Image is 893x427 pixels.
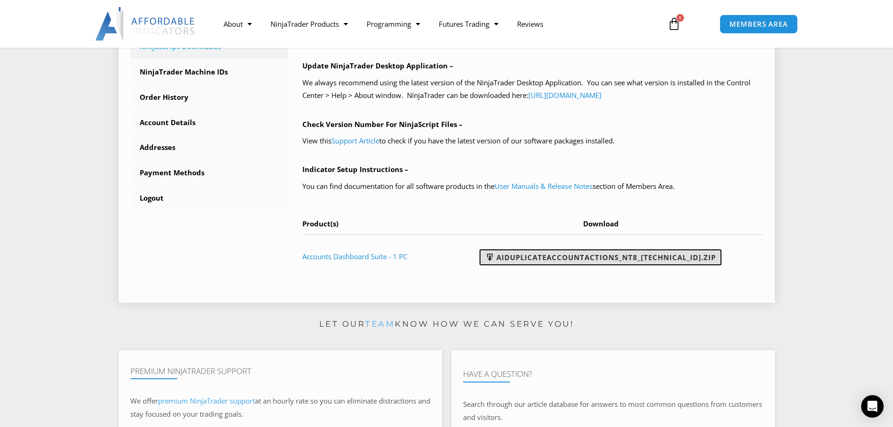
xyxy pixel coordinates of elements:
[261,13,357,35] a: NinjaTrader Products
[583,219,619,228] span: Download
[130,135,289,160] a: Addresses
[463,369,763,379] h4: Have A Question?
[302,219,338,228] span: Product(s)
[480,249,721,265] a: AIDuplicateAccountActions_NT8_[TECHNICAL_ID].zip
[130,186,289,210] a: Logout
[130,111,289,135] a: Account Details
[95,7,196,41] img: LogoAI | Affordable Indicators – NinjaTrader
[130,396,158,405] span: We offer
[429,13,508,35] a: Futures Trading
[528,90,601,100] a: [URL][DOMAIN_NAME]
[463,398,763,424] p: Search through our article database for answers to most common questions from customers and visit...
[861,395,884,418] div: Open Intercom Messenger
[214,13,261,35] a: About
[130,367,430,376] h4: Premium NinjaTrader Support
[495,181,593,191] a: User Manuals & Release Notes
[158,396,255,405] a: premium NinjaTrader support
[302,135,763,148] p: View this to check if you have the latest version of our software packages installed.
[302,76,763,103] p: We always recommend using the latest version of the NinjaTrader Desktop Application. You can see ...
[214,13,657,35] nav: Menu
[302,165,408,174] b: Indicator Setup Instructions –
[676,14,684,22] span: 0
[130,85,289,110] a: Order History
[302,180,763,193] p: You can find documentation for all software products in the section of Members Area.
[720,15,798,34] a: MEMBERS AREA
[302,61,453,70] b: Update NinjaTrader Desktop Application –
[653,10,695,37] a: 0
[130,60,289,84] a: NinjaTrader Machine IDs
[302,120,463,129] b: Check Version Number For NinjaScript Files –
[130,396,430,419] span: at an hourly rate so you can eliminate distractions and stay focused on your trading goals.
[508,13,553,35] a: Reviews
[119,317,775,332] p: Let our know how we can serve you!
[302,252,407,261] a: Accounts Dashboard Suite - 1 PC
[365,319,395,329] a: team
[357,13,429,35] a: Programming
[130,161,289,185] a: Payment Methods
[729,21,788,28] span: MEMBERS AREA
[331,136,379,145] a: Support Article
